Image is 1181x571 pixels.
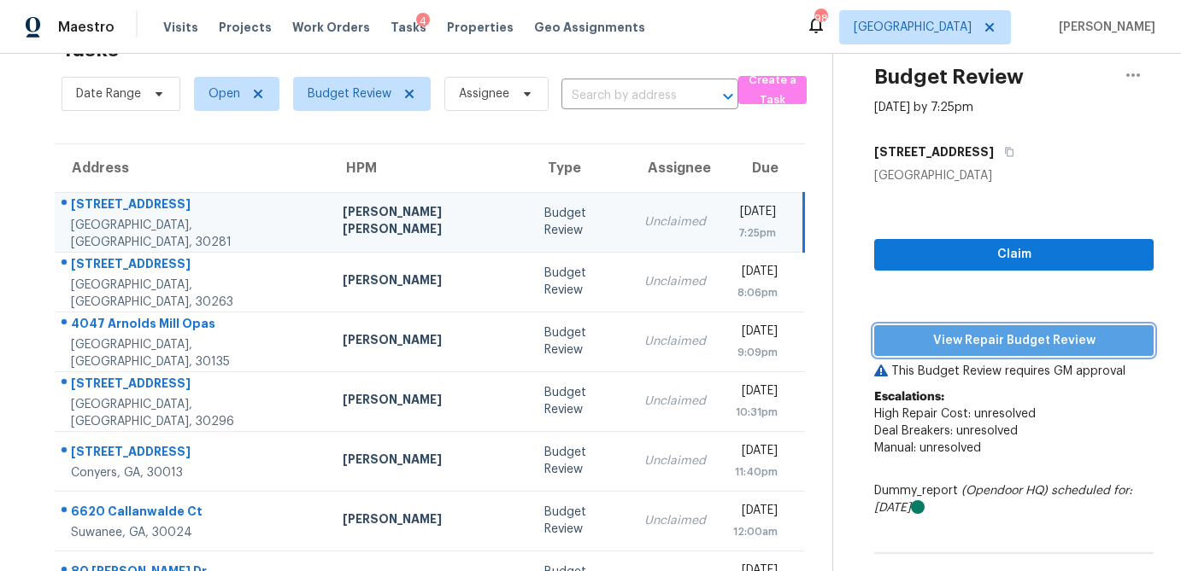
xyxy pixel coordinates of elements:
[71,217,315,251] div: [GEOGRAPHIC_DATA], [GEOGRAPHIC_DATA], 30281
[874,239,1154,271] button: Claim
[874,68,1024,85] h2: Budget Review
[747,71,798,110] span: Create a Task
[459,85,509,102] span: Assignee
[874,167,1154,184] div: [GEOGRAPHIC_DATA]
[874,408,1036,420] span: High Repair Cost: unresolved
[534,19,645,36] span: Geo Assignments
[874,482,1154,516] div: Dummy_report
[544,384,617,418] div: Budget Review
[733,203,777,224] div: [DATE]
[644,393,706,410] div: Unclaimed
[544,444,617,478] div: Budget Review
[733,502,778,523] div: [DATE]
[209,85,240,102] span: Open
[544,205,617,239] div: Budget Review
[888,330,1140,352] span: View Repair Budget Review
[55,144,329,192] th: Address
[416,13,430,30] div: 4
[343,451,516,472] div: [PERSON_NAME]
[391,21,426,33] span: Tasks
[447,19,514,36] span: Properties
[644,333,706,350] div: Unclaimed
[531,144,631,192] th: Type
[561,83,690,109] input: Search by address
[71,375,315,396] div: [STREET_ADDRESS]
[544,265,617,299] div: Budget Review
[733,523,778,540] div: 12:00am
[1052,19,1155,36] span: [PERSON_NAME]
[733,263,778,284] div: [DATE]
[854,19,972,36] span: [GEOGRAPHIC_DATA]
[874,325,1154,357] button: View Repair Budget Review
[71,524,315,541] div: Suwanee, GA, 30024
[71,503,315,524] div: 6620 Callanwalde Ct
[644,213,706,230] div: Unclaimed
[733,463,778,481] div: 11:40pm
[62,41,119,58] h2: Tasks
[874,425,1018,437] span: Deal Breakers: unresolved
[631,144,720,192] th: Assignee
[716,84,740,108] button: Open
[738,76,807,104] button: Create a Task
[71,195,315,217] div: [STREET_ADDRESS]
[343,391,516,412] div: [PERSON_NAME]
[733,382,778,404] div: [DATE]
[874,363,1154,380] p: This Budget Review requires GM approval
[76,85,141,102] span: Date Range
[71,315,315,336] div: 4047 Arnolds Mill Opas
[888,244,1140,265] span: Claim
[71,336,315,370] div: [GEOGRAPHIC_DATA], [GEOGRAPHIC_DATA], 30135
[343,510,516,532] div: [PERSON_NAME]
[644,512,706,529] div: Unclaimed
[814,10,826,27] div: 98
[163,19,198,36] span: Visits
[733,224,777,242] div: 7:25pm
[308,85,391,102] span: Budget Review
[874,143,994,160] h5: [STREET_ADDRESS]
[343,271,516,293] div: [PERSON_NAME]
[292,19,370,36] span: Work Orders
[71,255,315,277] div: [STREET_ADDRESS]
[71,464,315,481] div: Conyers, GA, 30013
[343,203,516,242] div: [PERSON_NAME] [PERSON_NAME]
[961,485,1048,497] i: (Opendoor HQ)
[733,442,778,463] div: [DATE]
[644,452,706,469] div: Unclaimed
[644,273,706,290] div: Unclaimed
[58,19,115,36] span: Maestro
[733,404,778,421] div: 10:31pm
[219,19,272,36] span: Projects
[71,396,315,430] div: [GEOGRAPHIC_DATA], [GEOGRAPHIC_DATA], 30296
[874,99,973,116] div: [DATE] by 7:25pm
[994,137,1017,167] button: Copy Address
[343,331,516,353] div: [PERSON_NAME]
[874,391,944,403] b: Escalations:
[329,144,530,192] th: HPM
[733,284,778,301] div: 8:06pm
[720,144,804,192] th: Due
[71,277,315,311] div: [GEOGRAPHIC_DATA], [GEOGRAPHIC_DATA], 30263
[71,443,315,464] div: [STREET_ADDRESS]
[544,504,617,538] div: Budget Review
[544,324,617,358] div: Budget Review
[733,344,778,361] div: 9:09pm
[733,323,778,344] div: [DATE]
[874,442,981,454] span: Manual: unresolved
